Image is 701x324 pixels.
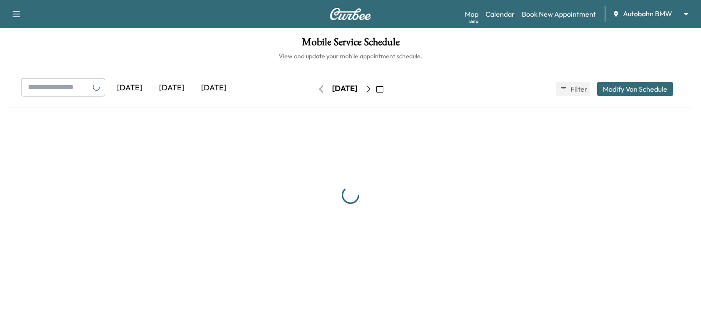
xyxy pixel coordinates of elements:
[465,9,478,19] a: MapBeta
[151,78,193,98] div: [DATE]
[9,52,692,61] h6: View and update your mobile appointment schedule.
[485,9,515,19] a: Calendar
[570,84,586,94] span: Filter
[556,82,590,96] button: Filter
[623,9,672,19] span: Autobahn BMW
[332,83,358,94] div: [DATE]
[9,37,692,52] h1: Mobile Service Schedule
[522,9,596,19] a: Book New Appointment
[193,78,235,98] div: [DATE]
[597,82,673,96] button: Modify Van Schedule
[469,18,478,25] div: Beta
[109,78,151,98] div: [DATE]
[329,8,372,20] img: Curbee Logo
